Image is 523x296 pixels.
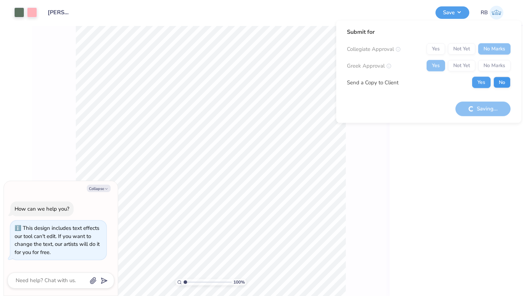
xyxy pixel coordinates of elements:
input: Untitled Design [42,5,77,20]
button: No [493,77,511,88]
div: Submit for [347,28,511,36]
div: This design includes text effects our tool can't edit. If you want to change the text, our artist... [15,224,100,256]
img: Riley Barbalat [490,6,503,20]
span: 100 % [233,279,245,285]
button: Save [435,6,469,19]
button: Yes [472,77,491,88]
div: How can we help you? [15,205,69,212]
div: Send a Copy to Client [347,78,398,86]
a: RB [481,6,503,20]
span: RB [481,9,488,17]
button: Collapse [87,185,111,192]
